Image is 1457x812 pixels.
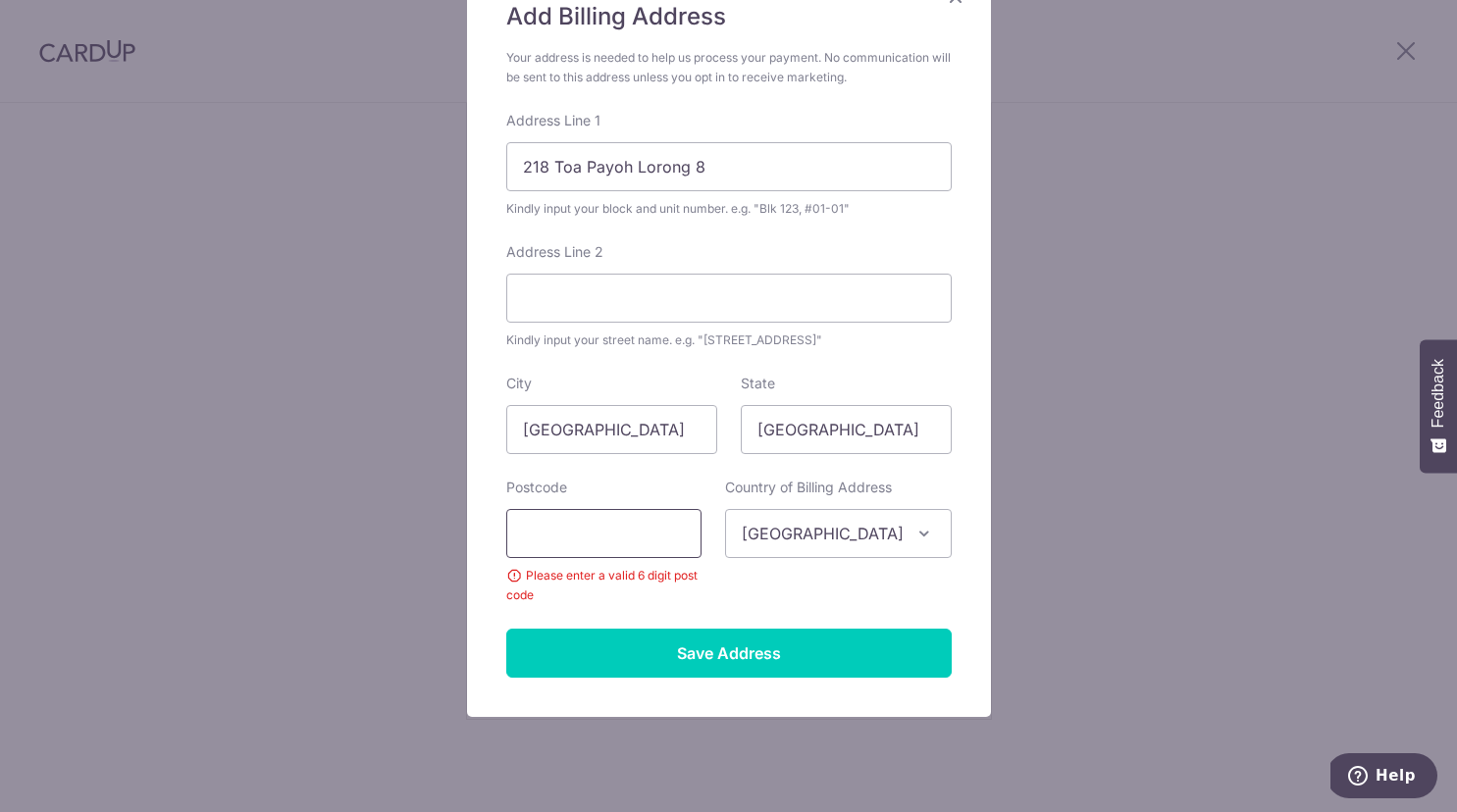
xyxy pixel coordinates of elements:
div: Kindly input your block and unit number. e.g. "Blk 123, #01-01" [506,199,952,219]
label: State [741,374,775,393]
label: Address Line 1 [506,111,600,130]
button: Feedback - Show survey [1420,339,1457,473]
span: Feedback [1430,359,1447,428]
label: Postcode [506,478,567,497]
input: Save Address [506,629,952,678]
label: Address Line 2 [506,242,603,262]
label: City [506,374,532,393]
span: Singapore [726,510,951,557]
label: Country of Billing Address [725,478,892,497]
iframe: Opens a widget where you can find more information [1330,753,1437,802]
span: Singapore [725,509,952,558]
div: Please enter a valid 6 digit post code [506,566,702,605]
div: Kindly input your street name. e.g. "[STREET_ADDRESS]" [506,330,952,350]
